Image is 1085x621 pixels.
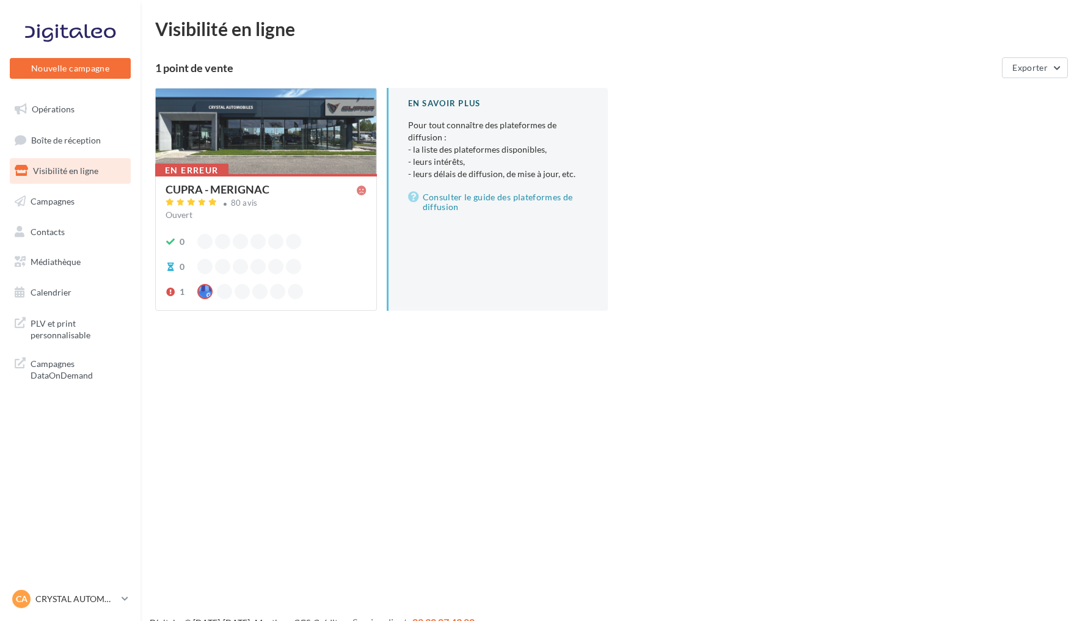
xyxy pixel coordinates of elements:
li: - leurs intérêts, [408,156,589,168]
span: Opérations [32,104,75,114]
a: Contacts [7,219,133,245]
div: 1 [180,286,184,298]
button: Nouvelle campagne [10,58,131,79]
span: Contacts [31,226,65,236]
a: Campagnes DataOnDemand [7,350,133,387]
span: Visibilité en ligne [33,165,98,176]
a: Médiathèque [7,249,133,275]
div: En erreur [155,164,228,177]
span: Médiathèque [31,256,81,267]
a: PLV et print personnalisable [7,310,133,346]
a: Visibilité en ligne [7,158,133,184]
span: Ouvert [166,209,192,220]
div: 0 [180,261,184,273]
a: Calendrier [7,280,133,305]
div: 1 point de vente [155,62,997,73]
a: Consulter le guide des plateformes de diffusion [408,190,589,214]
span: PLV et print personnalisable [31,315,126,341]
a: Campagnes [7,189,133,214]
span: Boîte de réception [31,134,101,145]
a: Boîte de réception [7,127,133,153]
p: Pour tout connaître des plateformes de diffusion : [408,119,589,180]
button: Exporter [1002,57,1068,78]
li: - leurs délais de diffusion, de mise à jour, etc. [408,168,589,180]
span: Calendrier [31,287,71,297]
span: Exporter [1012,62,1048,73]
span: Campagnes DataOnDemand [31,355,126,382]
div: Visibilité en ligne [155,20,1070,38]
a: 80 avis [166,197,367,211]
div: En savoir plus [408,98,589,109]
a: Opérations [7,96,133,122]
span: CA [16,593,27,605]
span: Campagnes [31,196,75,206]
p: CRYSTAL AUTOMOBILES [35,593,117,605]
div: 0 [180,236,184,248]
div: CUPRA - MERIGNAC [166,184,269,195]
li: - la liste des plateformes disponibles, [408,143,589,156]
div: 80 avis [231,199,258,207]
a: CA CRYSTAL AUTOMOBILES [10,587,131,611]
